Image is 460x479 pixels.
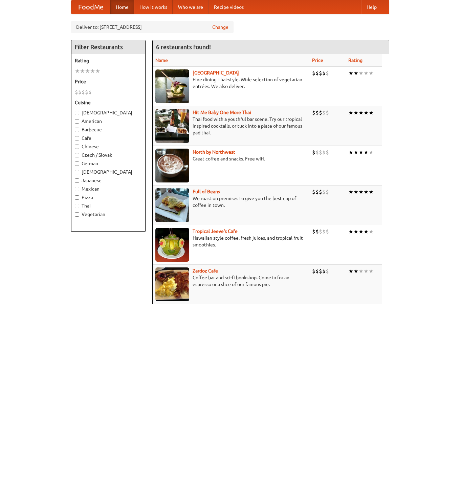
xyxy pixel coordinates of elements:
li: ★ [358,109,364,116]
li: $ [312,149,315,156]
label: Barbecue [75,126,142,133]
li: $ [319,228,322,235]
label: Pizza [75,194,142,201]
li: ★ [369,109,374,116]
img: zardoz.jpg [155,267,189,301]
a: Recipe videos [209,0,249,14]
li: ★ [358,228,364,235]
li: $ [322,149,326,156]
b: Full of Beans [193,189,220,194]
li: ★ [369,149,374,156]
img: babythai.jpg [155,109,189,143]
li: ★ [348,69,353,77]
li: $ [315,149,319,156]
img: jeeves.jpg [155,228,189,262]
li: ★ [348,109,353,116]
li: $ [319,267,322,275]
li: ★ [353,69,358,77]
label: German [75,160,142,167]
li: ★ [348,149,353,156]
input: Mexican [75,187,79,191]
li: $ [319,69,322,77]
p: Great coffee and snacks. Free wifi. [155,155,307,162]
li: $ [326,109,329,116]
h5: Price [75,78,142,85]
input: [DEMOGRAPHIC_DATA] [75,170,79,174]
label: Chinese [75,143,142,150]
p: Fine dining Thai-style. Wide selection of vegetarian entrées. We also deliver. [155,76,307,90]
a: Price [312,58,323,63]
li: $ [312,228,315,235]
img: beans.jpg [155,188,189,222]
label: [DEMOGRAPHIC_DATA] [75,169,142,175]
li: $ [326,149,329,156]
input: Thai [75,204,79,208]
li: $ [322,188,326,196]
li: ★ [358,267,364,275]
label: Mexican [75,186,142,192]
li: ★ [353,109,358,116]
a: Hit Me Baby One More Thai [193,110,251,115]
h5: Rating [75,57,142,64]
a: [GEOGRAPHIC_DATA] [193,70,239,75]
label: Japanese [75,177,142,184]
a: Help [361,0,382,14]
li: $ [322,69,326,77]
li: ★ [358,149,364,156]
li: $ [75,88,78,96]
li: ★ [364,69,369,77]
a: North by Northwest [193,149,235,155]
li: $ [312,188,315,196]
a: Home [110,0,134,14]
li: ★ [353,188,358,196]
li: ★ [369,188,374,196]
li: ★ [85,67,90,75]
li: ★ [364,109,369,116]
a: Rating [348,58,363,63]
li: $ [326,69,329,77]
li: ★ [80,67,85,75]
li: ★ [353,149,358,156]
a: Tropical Jeeve's Cafe [193,228,238,234]
input: German [75,161,79,166]
a: FoodMe [71,0,110,14]
li: $ [315,188,319,196]
li: $ [312,109,315,116]
li: $ [78,88,82,96]
a: Change [212,24,228,30]
input: Barbecue [75,128,79,132]
a: Name [155,58,168,63]
li: $ [85,88,88,96]
li: $ [319,149,322,156]
li: $ [326,228,329,235]
li: ★ [348,267,353,275]
input: American [75,119,79,124]
li: $ [312,267,315,275]
li: $ [322,109,326,116]
label: Czech / Slovak [75,152,142,158]
p: We roast on premises to give you the best cup of coffee in town. [155,195,307,209]
input: Japanese [75,178,79,183]
li: ★ [75,67,80,75]
li: ★ [95,67,100,75]
li: ★ [348,228,353,235]
li: $ [319,109,322,116]
li: $ [315,109,319,116]
li: ★ [90,67,95,75]
li: ★ [353,228,358,235]
a: How it works [134,0,173,14]
li: ★ [364,267,369,275]
li: $ [82,88,85,96]
label: [DEMOGRAPHIC_DATA] [75,109,142,116]
li: $ [322,267,326,275]
li: $ [312,69,315,77]
input: Cafe [75,136,79,140]
h5: Cuisine [75,99,142,106]
a: Zardoz Cafe [193,268,218,274]
li: $ [88,88,92,96]
ng-pluralize: 6 restaurants found! [156,44,211,50]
